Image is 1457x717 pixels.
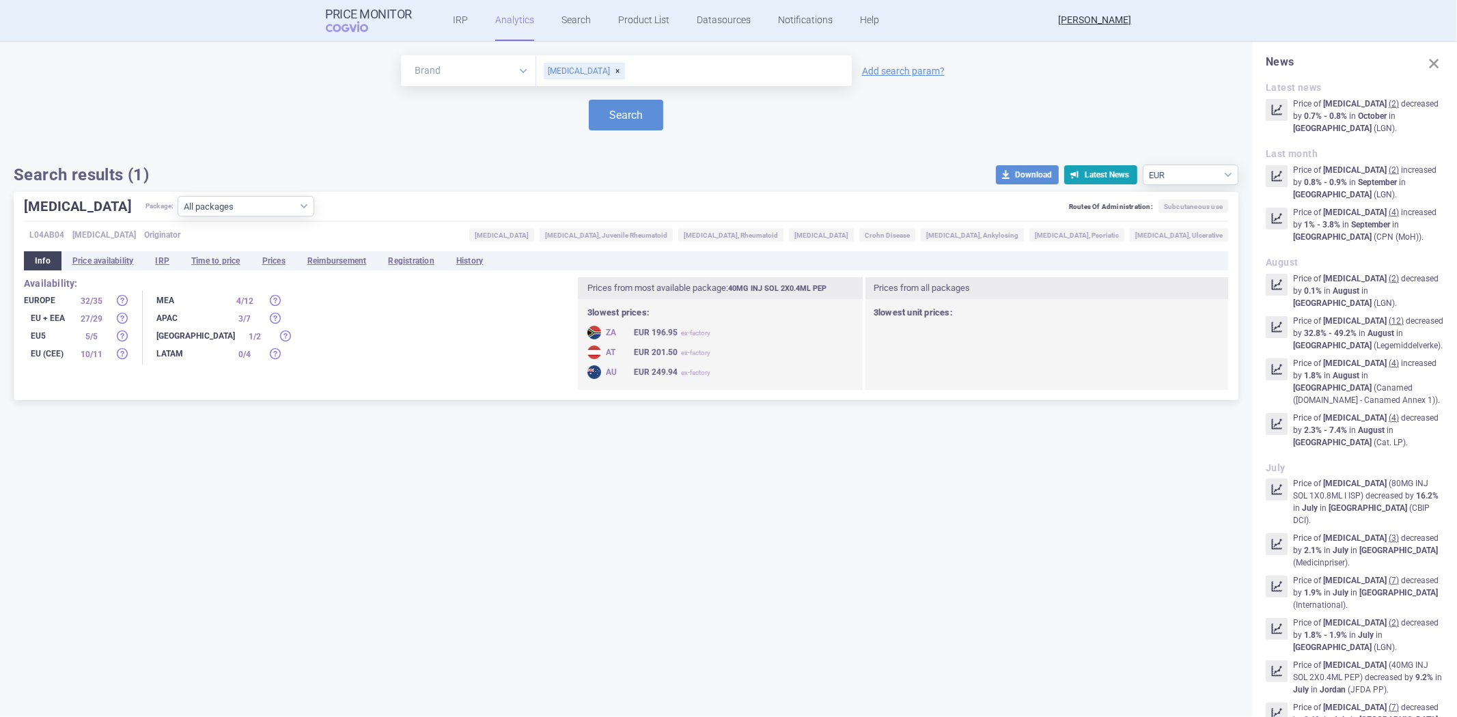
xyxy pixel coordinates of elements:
strong: July [1302,503,1318,513]
div: 1 / 2 [238,330,272,343]
strong: [GEOGRAPHIC_DATA] [1359,588,1438,597]
div: 32 / 35 [74,294,109,308]
span: [MEDICAL_DATA], Ankylosing [921,228,1024,242]
strong: August [1333,286,1359,296]
h3: Prices from all packages [864,277,1228,299]
div: 4 / 12 [227,294,262,308]
strong: [MEDICAL_DATA] [1323,316,1387,326]
strong: 0.1% [1304,286,1322,296]
strong: [GEOGRAPHIC_DATA] [1293,190,1372,199]
strong: September [1358,178,1397,187]
span: [MEDICAL_DATA] [469,228,534,242]
u: ( 2 ) [1389,99,1399,109]
strong: 1.9% [1304,588,1322,597]
li: Price availability [61,251,145,270]
p: Price of ( 40MG INJ SOL 2X0.4ML PEP ) decreased by in in ( JFDA PP ) . [1293,659,1443,696]
strong: 9.2% [1415,673,1433,682]
strong: 32.8% - 49.2% [1304,328,1357,338]
li: Prices [251,251,296,270]
div: 3 / 7 [227,312,262,326]
h1: News [1266,55,1443,68]
div: ZA [587,326,628,339]
div: LATAM [156,347,225,361]
span: Subcutaneous use [1158,199,1228,213]
h1: [MEDICAL_DATA] [24,196,145,216]
strong: 16.2% [1416,491,1439,501]
div: [MEDICAL_DATA] [544,63,625,79]
strong: [GEOGRAPHIC_DATA] [1359,546,1438,555]
strong: [MEDICAL_DATA] [1323,165,1387,175]
a: Price MonitorCOGVIO [326,8,413,33]
div: EUR 249.94 [634,365,710,380]
li: History [445,251,494,270]
strong: 0.7% - 0.8% [1304,111,1347,121]
strong: [MEDICAL_DATA] [1323,703,1387,712]
strong: 2.3% - 7.4% [1304,425,1347,435]
p: Price of decreased by in in ( Medicinpriser ) . [1293,532,1443,569]
img: Australia [587,365,601,379]
strong: Price Monitor [326,8,413,21]
strong: [GEOGRAPHIC_DATA] [1293,124,1372,133]
strong: Jordan [1320,685,1346,694]
span: ex-factory [681,349,710,356]
div: Europe [24,294,72,307]
p: Price of ( 80MG INJ SOL 1X0.8ML I ISP ) decreased by in in ( CBIP DCI ) . [1293,477,1443,526]
u: ( 2 ) [1389,274,1399,283]
div: EU (CEE) [24,347,72,361]
strong: 0.8% - 0.9% [1304,178,1347,187]
button: Download [996,165,1059,184]
u: ( 4 ) [1389,413,1399,423]
h2: 3 lowest unit prices: [874,307,1219,319]
p: Price of increased by in in ( Canamed ([DOMAIN_NAME] - Canamed Annex 1) ) . [1293,357,1443,406]
p: Price of decreased by in in ( Cat. LP ) . [1293,412,1443,449]
h2: Latest news [1266,82,1443,94]
strong: [GEOGRAPHIC_DATA] [1293,438,1372,447]
div: EUR 201.50 [634,346,710,360]
div: AU [587,365,628,379]
div: 10 / 11 [74,348,109,361]
div: EU5 [24,329,72,343]
strong: [MEDICAL_DATA] [1323,99,1387,109]
strong: [GEOGRAPHIC_DATA] [1329,503,1407,513]
button: Search [589,100,663,130]
li: Info [24,251,61,270]
span: [MEDICAL_DATA] [72,228,136,242]
strong: August [1368,328,1394,338]
img: Austria [587,346,601,359]
h2: 3 lowest prices: [587,307,855,319]
div: 27 / 29 [74,312,109,326]
u: ( 4 ) [1389,208,1399,217]
u: ( 3 ) [1389,533,1399,543]
u: ( 7 ) [1389,576,1399,585]
u: ( 2 ) [1389,618,1399,628]
div: [GEOGRAPHIC_DATA] [156,329,235,343]
span: [MEDICAL_DATA], Psoriatic [1029,228,1124,242]
span: [MEDICAL_DATA], Juvenile Rheumatoid [540,228,673,242]
span: ex-factory [681,369,710,376]
span: [MEDICAL_DATA] [789,228,854,242]
u: ( 7 ) [1389,703,1399,712]
strong: July [1358,630,1374,640]
h2: Availability: [24,277,578,290]
strong: [MEDICAL_DATA] [1323,358,1387,368]
strong: [MEDICAL_DATA] [1323,479,1387,488]
p: Price of increased by in in ( LGN ) . [1293,164,1443,201]
li: IRP [144,251,180,270]
p: Price of decreased by in in ( International ) . [1293,574,1443,611]
strong: July [1333,546,1348,555]
strong: [GEOGRAPHIC_DATA] [1293,341,1372,350]
h2: Last month [1266,148,1443,160]
li: Registration [377,251,445,270]
div: 5 / 5 [74,330,109,343]
strong: [MEDICAL_DATA] [1323,618,1387,628]
strong: October [1358,111,1387,121]
strong: [GEOGRAPHIC_DATA] [1293,298,1372,308]
span: ex-factory [681,329,710,337]
div: AT [587,346,628,359]
strong: [MEDICAL_DATA] [1323,208,1387,217]
a: Add search param? [862,66,945,76]
li: Time to price [180,251,251,270]
p: Price of decreased by in in ( LGN ) . [1293,272,1443,309]
span: [MEDICAL_DATA], Rheumatoid [678,228,783,242]
strong: [MEDICAL_DATA] [1323,274,1387,283]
